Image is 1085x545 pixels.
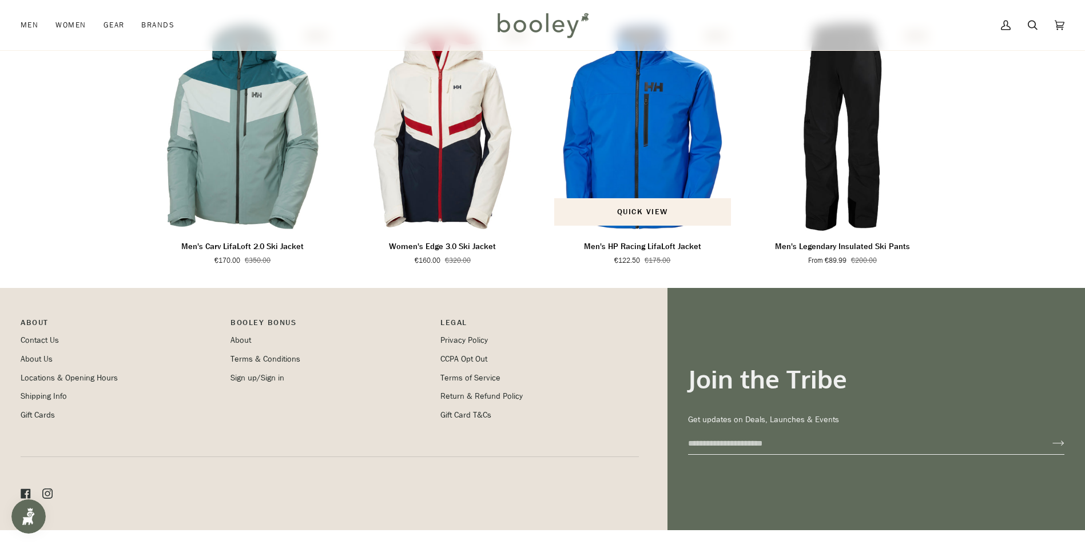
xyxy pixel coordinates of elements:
[440,354,487,364] a: CCPA Opt Out
[645,255,670,266] span: €175.00
[614,255,640,266] span: €122.50
[549,236,737,266] a: Men's HP Racing LifaLoft Jacket
[440,391,523,402] a: Return & Refund Policy
[1034,434,1064,452] button: Join
[141,19,174,31] span: Brands
[21,391,67,402] a: Shipping Info
[230,335,251,346] a: About
[549,22,737,231] product-grid-item-variant: Small / Cobalt 2.0
[21,372,118,383] a: Locations & Opening Hours
[440,372,500,383] a: Terms of Service
[617,206,668,218] span: Quick view
[549,22,737,266] product-grid-item: Men's HP Racing LifaLoft Jacket
[21,335,59,346] a: Contact Us
[440,410,491,420] a: Gift Card T&Cs
[688,433,1034,454] input: your-email@example.com
[21,316,219,334] p: Pipeline_Footer Main
[149,236,337,266] a: Men's Carv LifaLoft 2.0 Ski Jacket
[214,255,240,266] span: €170.00
[748,22,937,266] product-grid-item: Men's Legendary Insulated Ski Pants
[748,22,937,231] img: Helly Hansen Men's Legendary Insulated Pants Black - Booley Galway
[149,22,337,266] product-grid-item: Men's Carv LifaLoft 2.0 Ski Jacket
[748,236,937,266] a: Men's Legendary Insulated Ski Pants
[21,354,53,364] a: About Us
[389,241,496,253] p: Women's Edge 3.0 Ski Jacket
[181,241,304,253] p: Men's Carv LifaLoft 2.0 Ski Jacket
[348,22,537,231] img: Helly Hansen Women's Edge 3.0 Ski Jacket Snow - Booley Galway
[549,22,737,231] img: Helly Hansen Men's HP Racing Lifaloft Jacket Cobalt 2.0 - Booley Galway
[149,22,337,231] img: Helly Hansen Men's Carv LifaLoft 2.0 Ski Jacket Cactus - Booley Galway
[149,22,337,231] product-grid-item-variant: Small / Cactus
[554,198,732,226] button: Quick view
[348,22,537,231] product-grid-item-variant: XS / Snow
[348,22,537,231] a: Women's Edge 3.0 Ski Jacket
[11,499,46,534] iframe: Button to open loyalty program pop-up
[55,19,86,31] span: Women
[445,255,471,266] span: €320.00
[230,354,300,364] a: Terms & Conditions
[230,316,429,334] p: Booley Bonus
[584,241,701,253] p: Men's HP Racing LifaLoft Jacket
[440,316,639,334] p: Pipeline_Footer Sub
[851,255,877,266] span: €200.00
[245,255,271,266] span: €350.00
[104,19,125,31] span: Gear
[549,22,737,231] a: Men's HP Racing LifaLoft Jacket
[348,22,537,266] product-grid-item: Women's Edge 3.0 Ski Jacket
[748,22,937,231] product-grid-item-variant: Small / Black / Short
[775,241,910,253] p: Men's Legendary Insulated Ski Pants
[21,19,38,31] span: Men
[748,22,937,231] a: Men's Legendary Insulated Ski Pants
[808,255,846,266] span: From €89.99
[688,363,1064,395] h3: Join the Tribe
[149,22,337,231] a: Men's Carv LifaLoft 2.0 Ski Jacket
[348,236,537,266] a: Women's Edge 3.0 Ski Jacket
[440,335,488,346] a: Privacy Policy
[415,255,440,266] span: €160.00
[230,372,284,383] a: Sign up/Sign in
[21,410,55,420] a: Gift Cards
[492,9,593,42] img: Booley
[688,414,1064,426] p: Get updates on Deals, Launches & Events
